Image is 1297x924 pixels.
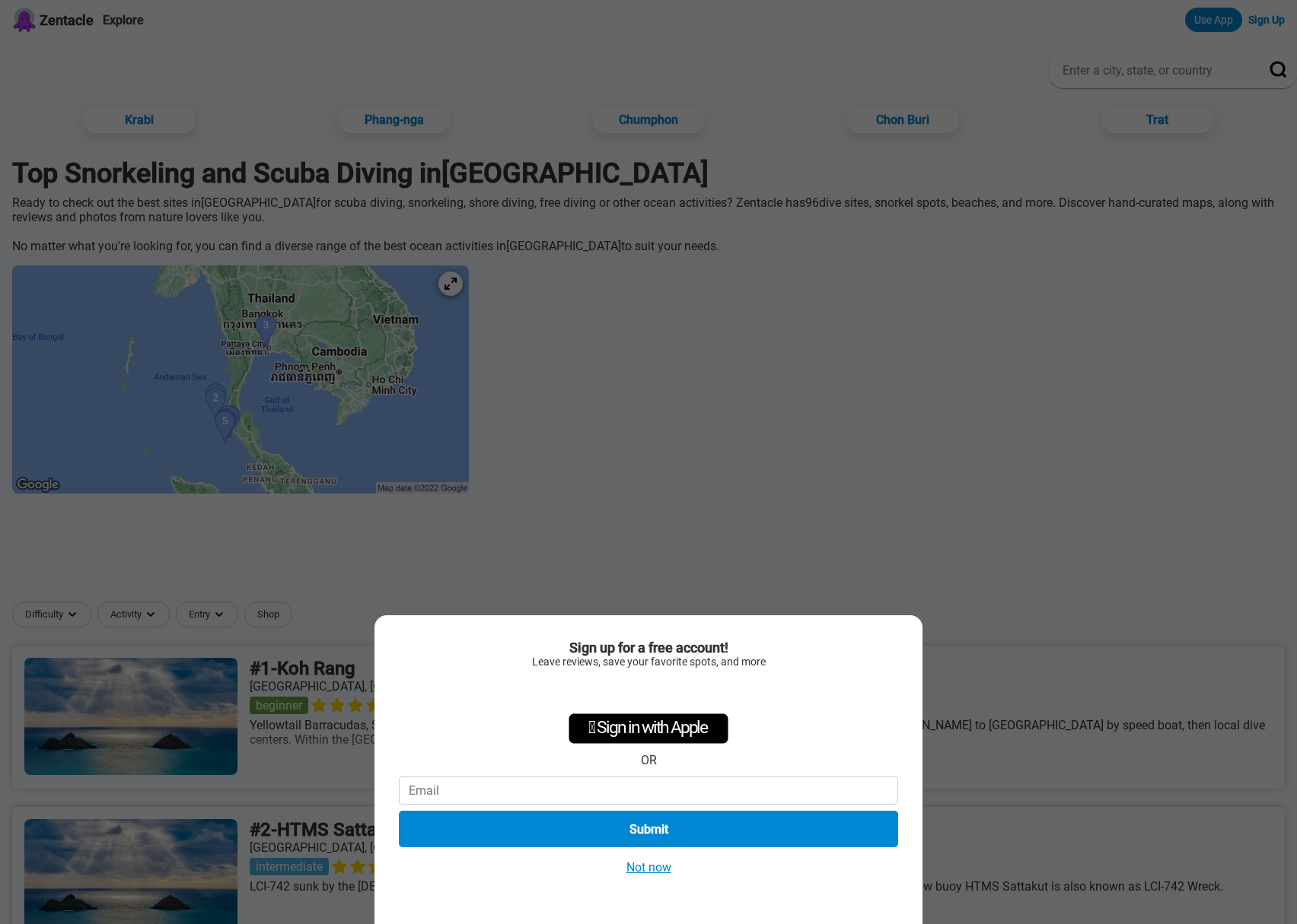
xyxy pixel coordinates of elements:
[399,656,898,668] div: Leave reviews, save your favorite spots, and more
[641,753,657,767] div: OR
[622,859,676,875] button: Not now
[399,811,898,847] button: Submit
[399,776,898,805] input: Email
[562,675,735,709] iframe: Schaltfläche „Über Google anmelden“
[399,640,898,656] div: Sign up for a free account!
[569,713,728,744] div: Sign in with Apple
